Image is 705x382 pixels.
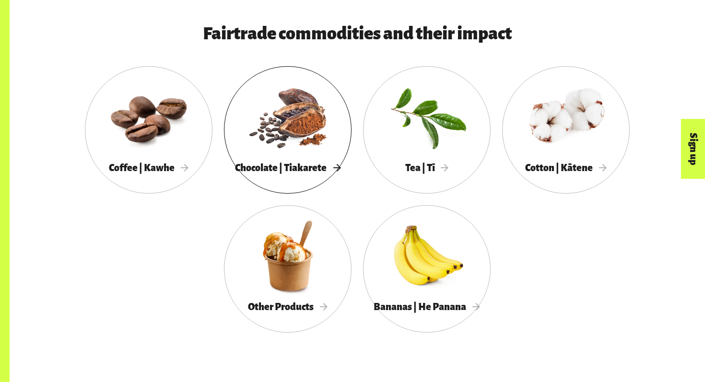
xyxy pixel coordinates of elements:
[235,162,341,173] span: Chocolate | Tiakarete
[405,162,449,173] span: Tea | Tī
[85,66,212,194] a: Coffee | Kawhe
[224,205,352,333] a: Other Products
[114,24,601,43] h3: Fairtrade commodities and their impact
[224,66,352,194] a: Chocolate | Tiakarete
[109,162,188,173] span: Coffee | Kawhe
[248,301,328,312] span: Other Products
[374,301,480,312] span: Bananas | He Panana
[363,205,491,333] a: Bananas | He Panana
[363,66,491,194] a: Tea | Tī
[502,66,630,194] a: Cotton | Kātene
[525,162,607,173] span: Cotton | Kātene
